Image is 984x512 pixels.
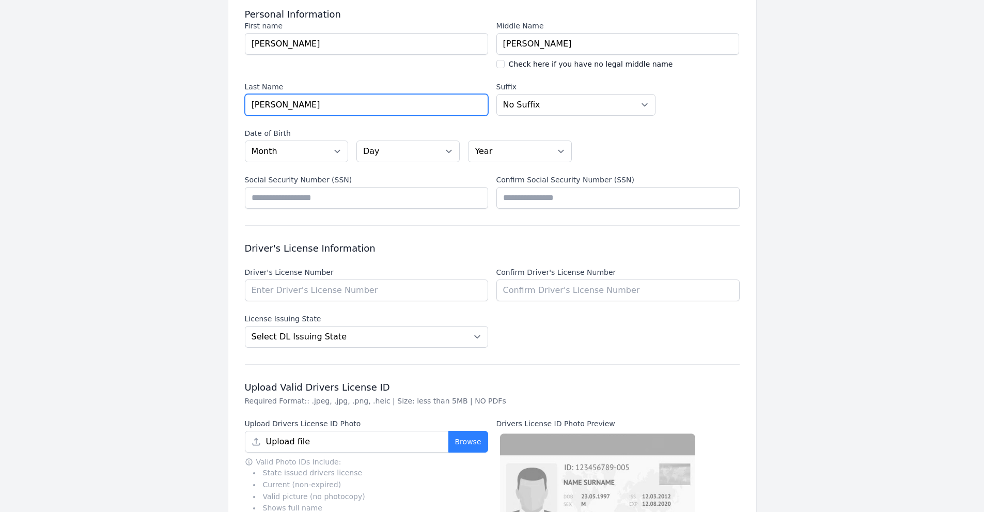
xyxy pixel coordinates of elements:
[245,82,488,92] label: Last Name
[245,418,488,429] label: Upload Drivers License ID Photo
[253,467,488,479] li: State issued drivers license
[253,479,488,491] li: Current (non-expired)
[245,175,488,185] label: Social Security Number (SSN)
[253,491,488,503] li: Valid picture (no photocopy)
[509,59,673,69] label: Check here if you have no legal middle name
[245,128,572,138] label: Date of Birth
[496,82,656,92] label: Suffix
[448,431,488,453] button: Browse
[245,21,488,31] label: First name
[245,267,488,277] label: Driver's License Number
[496,33,740,55] input: Enter your middle name
[245,8,740,21] h3: Personal Information
[245,33,488,55] input: Enter your first name
[496,280,740,301] input: Confirm Driver's License Number
[245,94,488,116] input: Enter your last name
[496,267,740,277] label: Confirm Driver's License Number
[245,314,488,324] label: License Issuing State
[245,242,740,255] h3: Driver's License Information
[496,175,740,185] label: Confirm Social Security Number (SSN)
[245,280,488,301] input: Enter Driver's License Number
[245,396,740,406] p: Required Format:: .jpeg, .jpg, .png, .heic | Size: less than 5MB | NO PDFs
[256,457,341,467] span: Valid Photo IDs Include:
[245,381,740,394] h3: Upload Valid Drivers License ID
[496,21,740,31] label: Middle Name
[496,418,740,429] label: Drivers License ID Photo Preview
